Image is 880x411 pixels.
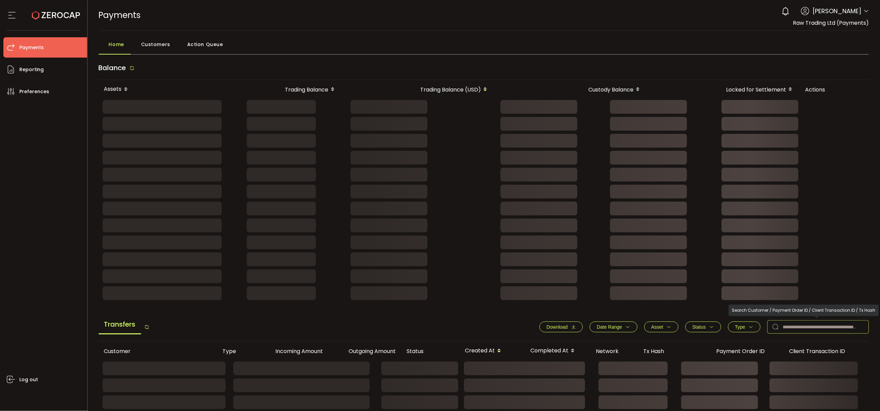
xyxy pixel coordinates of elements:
button: Status [685,322,721,332]
div: Tx Hash [638,347,711,355]
span: Payments [99,9,141,21]
iframe: Chat Widget [846,378,880,411]
span: [PERSON_NAME] [813,6,862,16]
span: Date Range [597,324,622,330]
div: Type [217,347,256,355]
span: Download [547,324,568,330]
div: Incoming Amount [256,347,329,355]
div: Status [402,347,460,355]
div: Search Customer / Payment Order ID / Client Transaction ID / Tx Hash [729,305,879,316]
div: Completed At [525,345,591,357]
div: Trading Balance [204,84,342,95]
div: Trading Balance (USD) [342,84,495,95]
span: Payments [19,43,44,53]
div: Network [591,347,638,355]
span: Action Queue [187,38,223,51]
button: Asset [644,322,679,332]
span: Transfers [99,315,141,334]
button: Date Range [590,322,638,332]
span: Customers [141,38,170,51]
span: Asset [651,324,663,330]
div: Created At [460,345,525,357]
div: Custody Balance [495,84,647,95]
span: Type [735,324,745,330]
div: Actions [800,86,868,94]
span: Balance [99,63,126,73]
span: Preferences [19,87,49,97]
div: Client Transaction ID [784,347,868,355]
span: Log out [19,375,38,385]
button: Type [728,322,761,332]
span: Reporting [19,65,44,75]
button: Download [540,322,583,332]
span: Home [109,38,124,51]
span: Raw Trading Ltd (Payments) [793,19,869,27]
span: Status [692,324,706,330]
div: Locked for Settlement [647,84,800,95]
div: Outgoing Amount [329,347,402,355]
div: Customer [99,347,217,355]
div: Assets [99,84,204,95]
div: Payment Order ID [711,347,784,355]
